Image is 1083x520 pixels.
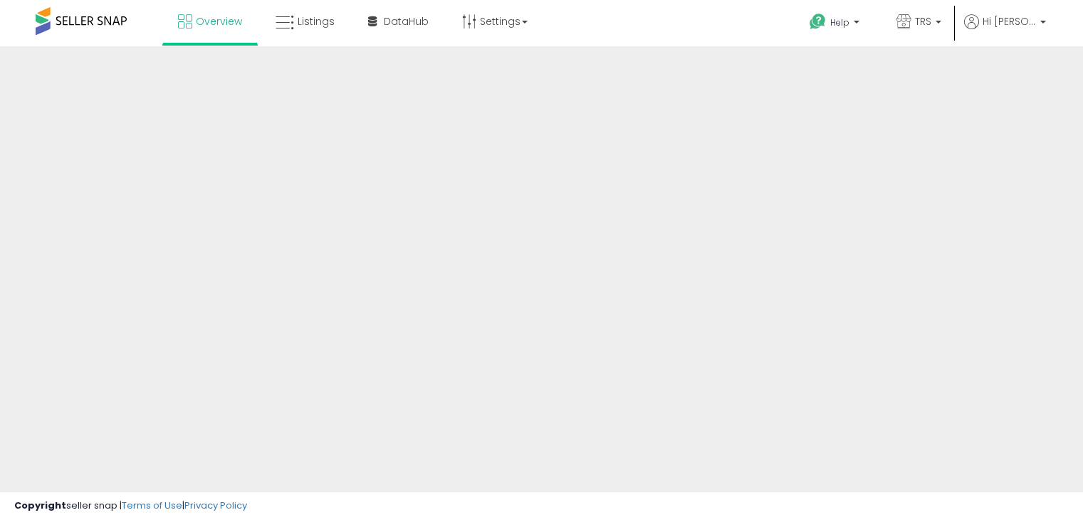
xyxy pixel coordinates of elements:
[196,14,242,28] span: Overview
[298,14,335,28] span: Listings
[983,14,1036,28] span: Hi [PERSON_NAME]
[14,499,66,512] strong: Copyright
[915,14,931,28] span: TRS
[122,499,182,512] a: Terms of Use
[184,499,247,512] a: Privacy Policy
[384,14,429,28] span: DataHub
[830,16,849,28] span: Help
[14,499,247,513] div: seller snap | |
[809,13,827,31] i: Get Help
[798,2,874,46] a: Help
[964,14,1046,46] a: Hi [PERSON_NAME]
